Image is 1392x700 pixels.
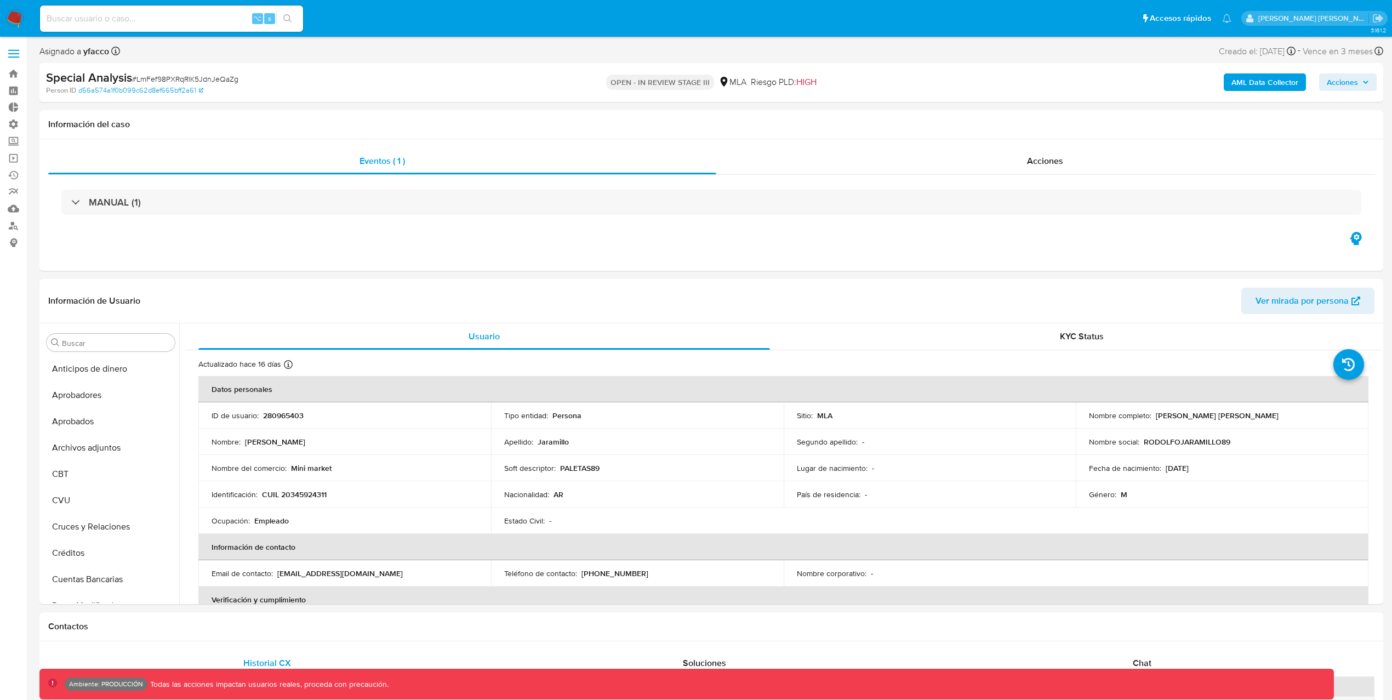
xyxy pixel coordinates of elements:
span: Eventos ( 1 ) [360,155,405,167]
p: - [865,490,867,499]
p: ID de usuario : [212,411,259,420]
p: 280965403 [263,411,304,420]
p: Identificación : [212,490,258,499]
p: Todas las acciones impactan usuarios reales, proceda con precaución. [147,679,389,690]
p: - [549,516,551,526]
b: Person ID [46,86,76,95]
p: - [871,568,873,578]
div: MLA [718,76,746,88]
p: Nombre del comercio : [212,463,287,473]
p: Lugar de nacimiento : [797,463,868,473]
p: CUIL 20345924311 [262,490,327,499]
p: AR [554,490,563,499]
button: AML Data Collector [1224,73,1306,91]
h1: Contactos [48,621,1374,632]
p: Género : [1089,490,1116,499]
h1: Información del caso [48,119,1374,130]
a: Notificaciones [1222,14,1231,23]
span: Riesgo PLD: [751,76,817,88]
b: Special Analysis [46,69,132,86]
p: leidy.martinez@mercadolibre.com.co [1258,13,1369,24]
p: Segundo apellido : [797,437,858,447]
button: search-icon [276,11,299,26]
p: Empleado [254,516,289,526]
b: AML Data Collector [1231,73,1298,91]
span: Asignado a [39,45,109,58]
button: Archivos adjuntos [42,435,179,461]
p: Mini market [291,463,332,473]
button: CBT [42,461,179,487]
button: Acciones [1319,73,1377,91]
p: Nombre corporativo : [797,568,866,578]
p: Tipo entidad : [504,411,548,420]
span: Acciones [1027,155,1063,167]
button: Datos Modificados [42,593,179,619]
h1: Información de Usuario [48,295,140,306]
p: [PHONE_NUMBER] [581,568,648,578]
button: Buscar [51,338,60,347]
th: Datos personales [198,376,1368,402]
p: M [1121,490,1127,499]
a: Salir [1372,13,1384,24]
button: Cruces y Relaciones [42,514,179,540]
p: Apellido : [504,437,533,447]
span: Soluciones [683,657,726,669]
b: yfacco [81,45,109,58]
span: KYC Status [1060,330,1104,343]
span: ⌥ [253,13,261,24]
button: Aprobadores [42,382,179,408]
p: - [872,463,874,473]
p: [PERSON_NAME] [245,437,305,447]
span: s [268,13,271,24]
p: [EMAIL_ADDRESS][DOMAIN_NAME] [277,568,403,578]
div: MANUAL (1) [61,190,1361,215]
p: Email de contacto : [212,568,273,578]
span: Usuario [469,330,500,343]
h3: MANUAL (1) [89,196,141,208]
p: País de residencia : [797,490,860,499]
p: Jaramillo [538,437,569,447]
button: Anticipos de dinero [42,356,179,382]
div: Creado el: [DATE] [1219,44,1296,59]
p: MLA [817,411,832,420]
span: Ver mirada por persona [1256,288,1349,314]
p: Persona [552,411,581,420]
p: Soft descriptor : [504,463,556,473]
span: Accesos rápidos [1150,13,1211,24]
p: Ocupación : [212,516,250,526]
th: Información de contacto [198,534,1368,560]
span: Chat [1133,657,1151,669]
input: Buscar [62,338,170,348]
p: Nombre social : [1089,437,1139,447]
th: Verificación y cumplimiento [198,587,1368,613]
p: - [862,437,864,447]
p: Teléfono de contacto : [504,568,577,578]
p: Estado Civil : [504,516,545,526]
p: Nombre completo : [1089,411,1151,420]
span: HIGH [796,76,817,88]
button: Cuentas Bancarias [42,566,179,593]
span: # LmFef98PXRqRlK5JdnJeQaZg [132,73,238,84]
button: Ver mirada por persona [1241,288,1374,314]
span: Historial CX [243,657,291,669]
a: d56a574a1f0b099c62d8ef665bff2a61 [78,86,203,95]
p: Fecha de nacimiento : [1089,463,1161,473]
span: Vence en 3 meses [1303,45,1373,58]
button: Créditos [42,540,179,566]
p: Nacionalidad : [504,490,549,499]
p: [PERSON_NAME] [PERSON_NAME] [1156,411,1279,420]
p: Nombre : [212,437,241,447]
button: Aprobados [42,408,179,435]
p: PALETAS89 [560,463,600,473]
p: [DATE] [1166,463,1189,473]
button: CVU [42,487,179,514]
p: Ambiente: PRODUCCIÓN [69,682,143,686]
p: OPEN - IN REVIEW STAGE III [606,75,714,90]
p: Actualizado hace 16 días [198,359,281,369]
span: Acciones [1327,73,1358,91]
p: Sitio : [797,411,813,420]
input: Buscar usuario o caso... [40,12,303,26]
span: - [1298,44,1300,59]
p: RODOLFOJARAMILLO89 [1144,437,1230,447]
